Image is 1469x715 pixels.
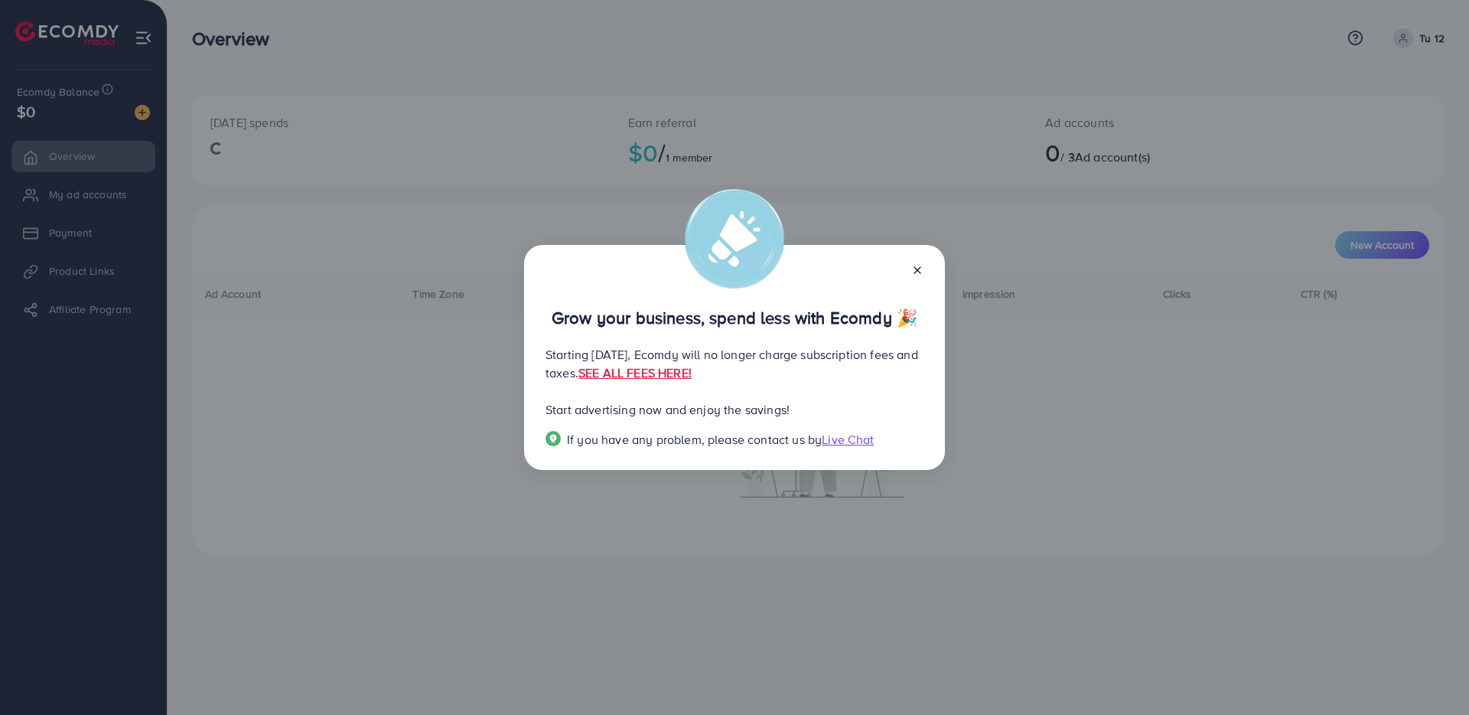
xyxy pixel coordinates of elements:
[567,431,822,448] span: If you have any problem, please contact us by
[578,364,692,381] a: SEE ALL FEES HERE!
[546,400,923,419] p: Start advertising now and enjoy the savings!
[685,189,784,289] img: alert
[546,431,561,446] img: Popup guide
[822,431,874,448] span: Live Chat
[546,345,923,382] p: Starting [DATE], Ecomdy will no longer charge subscription fees and taxes.
[546,309,923,327] p: Grow your business, spend less with Ecomdy 🎉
